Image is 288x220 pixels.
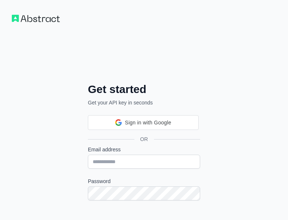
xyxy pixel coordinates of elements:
span: Sign in with Google [125,119,171,127]
div: Sign in with Google [88,115,199,130]
img: Workflow [12,15,60,22]
p: Get your API key in seconds [88,99,200,106]
h2: Get started [88,83,200,96]
label: Email address [88,146,200,153]
span: OR [134,135,154,143]
label: Password [88,178,200,185]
